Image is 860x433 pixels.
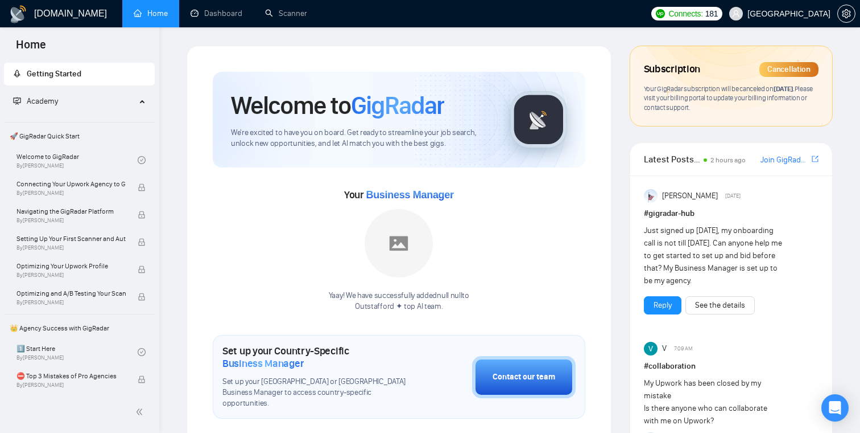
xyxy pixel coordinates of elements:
[27,96,58,106] span: Academy
[644,84,813,112] span: Your GigRadar subscription will be canceled Please visit your billing portal to update your billi...
[644,377,784,427] div: My Upwork has been closed by my mistake Is there anyone who can collaborate with me on Upwork?
[837,9,855,18] a: setting
[16,244,126,251] span: By [PERSON_NAME]
[265,9,307,18] a: searchScanner
[16,288,126,299] span: Optimizing and A/B Testing Your Scanner for Better Results
[365,209,433,277] img: placeholder.png
[668,7,702,20] span: Connects:
[812,154,818,164] span: export
[13,70,21,77] span: rocket
[4,63,155,85] li: Getting Started
[222,357,304,370] span: Business Manager
[138,293,146,301] span: lock
[774,84,795,93] span: [DATE] .
[13,97,21,105] span: fund-projection-screen
[644,224,784,287] div: Just signed up [DATE], my onboarding call is not till [DATE]. Can anyone help me to get started t...
[662,342,667,355] span: V
[366,189,453,201] span: Business Manager
[5,125,154,148] span: 🚀 GigRadar Quick Start
[656,9,665,18] img: upwork-logo.png
[644,60,700,79] span: Subscription
[9,5,27,23] img: logo
[493,371,555,383] div: Contact our team
[16,272,126,279] span: By [PERSON_NAME]
[644,152,700,166] span: Latest Posts from the GigRadar Community
[710,156,746,164] span: 2 hours ago
[644,189,658,203] img: Anisuzzaman Khan
[760,154,809,166] a: Join GigRadar Slack Community
[472,356,576,398] button: Contact our team
[138,375,146,383] span: lock
[644,342,658,356] img: V
[837,5,855,23] button: setting
[138,265,146,273] span: lock
[13,96,58,106] span: Academy
[191,9,242,18] a: dashboardDashboard
[765,84,795,93] span: on
[222,377,415,409] span: Set up your [GEOGRAPHIC_DATA] or [GEOGRAPHIC_DATA] Business Manager to access country-specific op...
[16,370,126,382] span: ⛔ Top 3 Mistakes of Pro Agencies
[138,183,146,191] span: lock
[138,348,146,356] span: check-circle
[138,156,146,164] span: check-circle
[16,217,126,224] span: By [PERSON_NAME]
[16,206,126,217] span: Navigating the GigRadar Platform
[821,394,849,422] div: Open Intercom Messenger
[135,406,147,418] span: double-left
[16,260,126,272] span: Optimizing Your Upwork Profile
[838,9,855,18] span: setting
[16,190,126,197] span: By [PERSON_NAME]
[16,233,126,244] span: Setting Up Your First Scanner and Auto-Bidder
[812,154,818,165] a: export
[329,291,469,312] div: Yaay! We have successfully added null null to
[759,62,818,77] div: Cancellation
[16,340,138,365] a: 1️⃣ Start HereBy[PERSON_NAME]
[5,317,154,340] span: 👑 Agency Success with GigRadar
[644,296,681,314] button: Reply
[329,301,469,312] p: Outstafford ✦ top AI team .
[695,299,745,312] a: See the details
[16,178,126,190] span: Connecting Your Upwork Agency to GigRadar
[725,191,741,201] span: [DATE]
[16,382,126,389] span: By [PERSON_NAME]
[644,360,818,373] h1: # collaboration
[231,128,492,149] span: We're excited to have you on board. Get ready to streamline your job search, unlock new opportuni...
[662,190,718,202] span: [PERSON_NAME]
[138,211,146,219] span: lock
[732,10,740,18] span: user
[351,90,444,121] span: GigRadar
[705,7,718,20] span: 181
[344,189,454,201] span: Your
[231,90,444,121] h1: Welcome to
[7,36,55,60] span: Home
[510,91,567,148] img: gigradar-logo.png
[134,9,168,18] a: homeHome
[654,299,672,312] a: Reply
[27,69,81,79] span: Getting Started
[16,299,126,306] span: By [PERSON_NAME]
[674,344,693,354] span: 7:09 AM
[644,207,818,220] h1: # gigradar-hub
[222,345,415,370] h1: Set up your Country-Specific
[685,296,755,314] button: See the details
[16,148,138,173] a: Welcome to GigRadarBy[PERSON_NAME]
[138,238,146,246] span: lock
